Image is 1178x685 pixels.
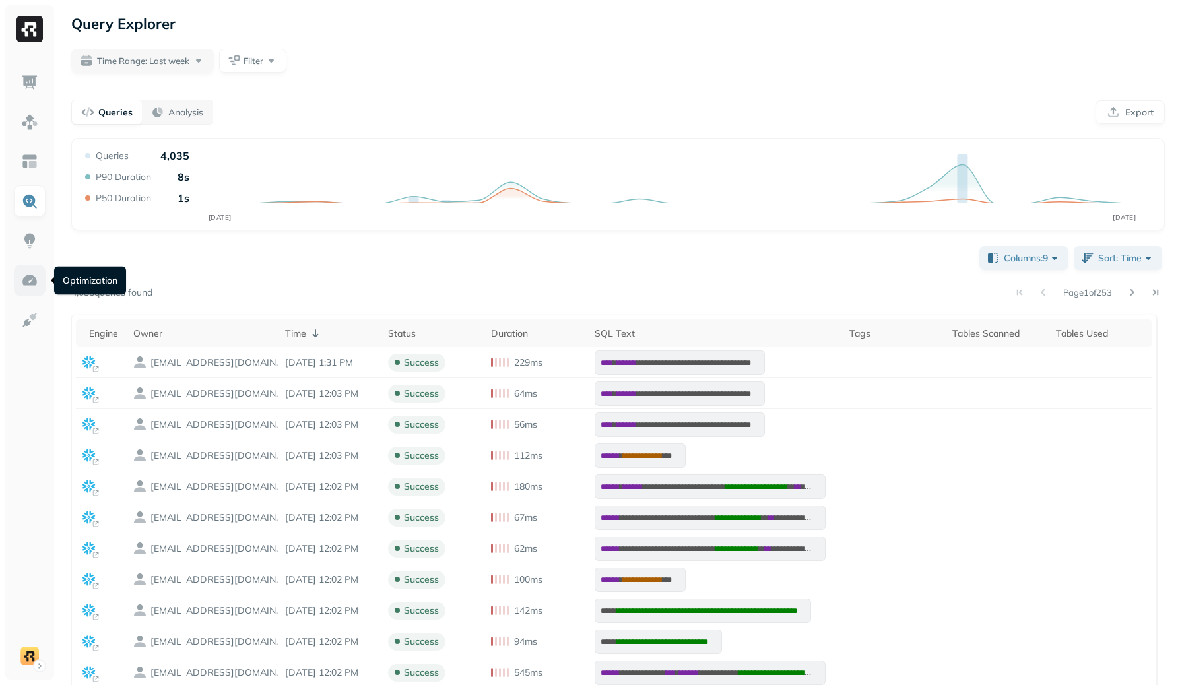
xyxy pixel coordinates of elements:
[285,636,375,648] p: Oct 8, 2025 12:02 PM
[285,418,375,431] p: Oct 8, 2025 12:03 PM
[404,449,439,462] p: success
[514,480,542,493] p: 180ms
[514,542,537,555] p: 62ms
[209,213,232,222] tspan: [DATE]
[514,636,537,648] p: 94ms
[21,153,38,170] img: Asset Explorer
[404,604,439,617] p: success
[285,325,375,341] div: Time
[285,356,375,369] p: Oct 8, 2025 1:31 PM
[285,573,375,586] p: Oct 8, 2025 12:02 PM
[150,356,282,369] p: guy@ryft.io
[21,311,38,329] img: Integrations
[285,480,375,493] p: Oct 8, 2025 12:02 PM
[514,387,537,400] p: 64ms
[96,150,129,162] p: Queries
[404,511,439,524] p: success
[21,272,38,289] img: Optimization
[514,356,542,369] p: 229ms
[1063,286,1112,298] p: Page 1 of 253
[178,191,189,205] p: 1s
[388,327,478,340] div: Status
[21,74,38,91] img: Dashboard
[404,542,439,555] p: success
[150,449,282,462] p: guy@ryft.io
[1074,246,1162,270] button: Sort: Time
[285,604,375,617] p: Oct 8, 2025 12:02 PM
[514,667,542,679] p: 545ms
[21,193,38,210] img: Query Explorer
[98,106,133,119] p: Queries
[96,192,151,205] p: P50 Duration
[404,480,439,493] p: success
[150,542,282,555] p: guy@ryft.io
[89,327,120,340] div: Engine
[150,387,282,400] p: guy@ryft.io
[178,170,189,183] p: 8s
[491,327,581,340] div: Duration
[404,636,439,648] p: success
[168,106,203,119] p: Analysis
[285,542,375,555] p: Oct 8, 2025 12:02 PM
[404,356,439,369] p: success
[150,511,282,524] p: guy@ryft.io
[150,667,282,679] p: guy@ryft.io
[16,16,43,42] img: Ryft
[71,12,176,36] p: Query Explorer
[849,327,939,340] div: Tags
[150,573,282,586] p: guy@ryft.io
[1004,251,1061,265] span: Columns: 9
[595,327,836,340] div: SQL Text
[285,449,375,462] p: Oct 8, 2025 12:03 PM
[1113,213,1136,222] tspan: [DATE]
[514,604,542,617] p: 142ms
[285,387,375,400] p: Oct 8, 2025 12:03 PM
[71,49,214,73] button: Time Range: Last week
[514,418,537,431] p: 56ms
[219,49,286,73] button: Filter
[20,647,39,665] img: demo
[979,246,1068,270] button: Columns:9
[1096,100,1165,124] button: Export
[1056,327,1146,340] div: Tables Used
[150,636,282,648] p: guy@ryft.io
[160,149,189,162] p: 4,035
[285,667,375,679] p: Oct 8, 2025 12:02 PM
[97,55,189,67] span: Time Range: Last week
[404,418,439,431] p: success
[96,171,151,183] p: P90 Duration
[21,114,38,131] img: Assets
[285,511,375,524] p: Oct 8, 2025 12:02 PM
[514,511,537,524] p: 67ms
[404,667,439,679] p: success
[54,267,126,295] div: Optimization
[1098,251,1155,265] span: Sort: Time
[404,387,439,400] p: success
[150,604,282,617] p: guy@ryft.io
[514,449,542,462] p: 112ms
[21,232,38,249] img: Insights
[952,327,1042,340] div: Tables Scanned
[150,480,282,493] p: guy@ryft.io
[244,55,263,67] span: Filter
[150,418,282,431] p: guy@ryft.io
[404,573,439,586] p: success
[514,573,542,586] p: 100ms
[133,327,271,340] div: Owner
